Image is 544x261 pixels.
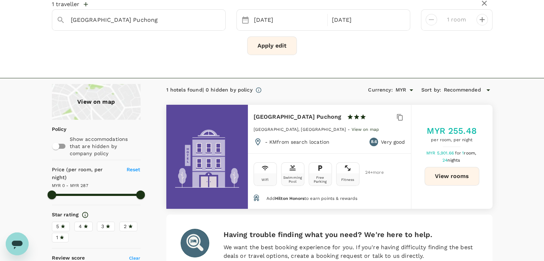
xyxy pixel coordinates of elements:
div: Fitness [341,178,354,182]
h5: MYR 255.48 [427,125,477,137]
div: [DATE] [251,13,326,27]
p: Policy [52,125,57,133]
p: Very good [381,138,405,146]
span: 4 [79,223,82,230]
span: View on map [351,127,379,132]
span: 1 [462,151,477,156]
input: Add rooms [443,14,471,25]
span: MYR 0 - MYR 287 [52,183,88,188]
span: per room, per night [427,137,477,144]
span: 24 [442,158,461,163]
a: View on map [52,84,141,120]
div: Free Parking [310,176,330,183]
span: Reset [127,167,141,172]
div: Wifi [261,178,269,182]
button: Open [220,19,222,21]
span: Recommended [444,86,481,94]
span: room, [464,151,476,156]
input: Search cities, hotels, work locations [71,14,201,25]
span: for [455,151,462,156]
span: Clear [129,256,141,261]
span: 2 [124,223,127,230]
a: View on map [351,126,379,132]
button: View rooms [425,167,479,186]
button: Apply edit [247,36,297,55]
p: Show accommodations that are hidden by company policy [70,136,140,157]
h6: Having trouble finding what you need? We're here to help. [224,229,478,240]
p: - KM from search location [265,138,330,146]
span: MYR 5,901.66 [426,151,455,156]
div: Swimming Pool [283,176,303,183]
button: Open [406,85,416,95]
span: 8.6 [371,138,377,146]
svg: Star ratings are awarded to properties to represent the quality of services, facilities, and amen... [82,211,89,218]
span: [GEOGRAPHIC_DATA], [GEOGRAPHIC_DATA] [254,127,346,132]
p: We want the best booking experience for you. If you're having difficulty finding the best deals o... [224,243,478,260]
span: 3 [101,223,104,230]
span: 24 + more [365,170,376,175]
button: decrease [476,14,488,25]
div: 1 hotels found | 0 hidden by policy [166,86,253,94]
h6: [GEOGRAPHIC_DATA] Puchong [254,112,342,122]
span: - [348,127,351,132]
button: 1 traveller [52,1,88,8]
iframe: Button to launch messaging window [6,232,29,255]
div: [DATE] [329,13,404,27]
span: Hilton Honors [275,196,304,201]
h6: Price (per room, per night) [52,166,118,182]
span: nights [447,158,460,163]
span: 5 [56,223,59,230]
h6: Sort by : [421,86,441,94]
span: Add to earn points & rewards [266,196,357,201]
h6: Star rating [52,211,79,219]
h6: Currency : [368,86,392,94]
span: 1 [56,234,58,241]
